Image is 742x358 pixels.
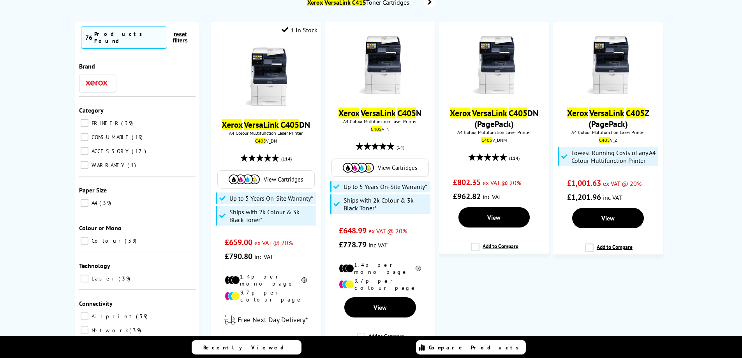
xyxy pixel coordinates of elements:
span: View Cartridges [264,176,303,183]
input: Network 39 [81,326,88,334]
a: Xerox VersaLink C405DN (PagePack) [450,108,538,129]
li: 1.4p per mono page [339,261,421,275]
div: modal_delivery [215,309,317,331]
span: £962.82 [453,191,481,201]
span: inc VAT [254,253,273,261]
span: View [374,303,387,311]
span: £648.99 [339,226,367,236]
a: View Cartridges [336,163,425,173]
span: A4 Colour Multifunction Laser Printer [215,130,317,136]
input: A4 39 [81,199,88,207]
button: reset filters [167,31,194,44]
span: Technology [79,262,110,270]
span: £659.00 [225,237,252,247]
span: £802.35 [453,177,481,187]
label: Add to Compare [357,333,404,347]
span: Paper Size [79,186,107,194]
div: Products Found [94,30,163,44]
mark: C405 [371,126,382,132]
div: V_Z [559,137,657,143]
a: Recently Viewed [192,340,301,354]
mark: Xerox [338,108,359,118]
a: View [572,208,644,228]
mark: C405 [599,137,610,143]
a: Compare Products [416,340,526,354]
span: Lowest Running Costs of any A4 Colour Multifunction Printer [571,149,656,164]
span: £1,001.63 [567,178,601,188]
span: Connectivity [79,300,113,307]
span: (114) [509,151,520,166]
span: Ships with 2k Colour & 3k Black Toner* [344,196,428,212]
span: 39 [125,237,138,244]
span: Up to 5 Years On-Site Warranty* [344,183,427,190]
mark: VersaLink [589,108,624,118]
a: View [344,297,416,317]
span: A4 Colour Multifunction Laser Printer [443,129,545,135]
span: Free Next Day Delivery* [238,315,308,324]
mark: C405 [509,108,527,118]
span: Colour [90,237,124,244]
input: PRINTER 39 [81,119,88,127]
mark: VersaLink [472,108,507,118]
mark: C405 [626,108,645,118]
mark: C405 [255,138,266,144]
span: 39 [99,199,113,206]
img: C405-pagepack-front-small.jpg [465,36,523,94]
span: Brand [79,62,95,70]
mark: Xerox [567,108,588,118]
img: C405-Front-small.jpg [351,36,409,94]
span: ex VAT @ 20% [254,239,293,247]
li: 1.4p per mono page [225,273,307,287]
span: £778.79 [339,240,367,250]
span: View [487,213,501,221]
span: A4 Colour Multifunction Laser Printer [557,129,659,135]
span: (14) [397,140,404,155]
li: 9.7p per colour page [225,289,307,303]
span: £1,201.96 [567,192,601,202]
span: 76 [85,34,92,41]
span: inc VAT [368,241,388,249]
span: 39 [118,275,132,282]
li: 9.7p per colour page [339,277,421,291]
span: ACCESSORY [90,148,131,155]
span: Colour or Mono [79,224,122,232]
span: A4 Colour Multifunction Laser Printer [329,118,431,124]
span: Compare Products [429,344,523,351]
span: 39 [129,327,143,334]
img: C405_Front-small.jpg [237,48,295,106]
span: 1 [127,162,138,169]
div: V_DNM [445,137,543,143]
img: Xerox [86,80,109,86]
div: V_N [331,126,429,132]
a: Xerox VersaLink C405Z (PagePack) [567,108,649,129]
span: Network [90,327,129,334]
a: View Cartridges [222,175,310,184]
a: Xerox VersaLink C405N [338,108,421,118]
span: (114) [281,152,292,166]
span: 17 [132,148,148,155]
input: Colour 39 [81,237,88,245]
div: 1 In Stock [282,26,317,34]
div: V_DN [217,138,315,144]
a: View [458,207,530,227]
input: ACCESSORY 17 [81,147,88,155]
span: Recently Viewed [203,344,292,351]
span: Ships with 2k Colour & 3k Black Toner* [229,208,314,224]
span: Airprint [90,313,135,320]
span: Category [79,106,104,114]
input: Laser 39 [81,275,88,282]
img: Xerox-C405-Front-Small.jpg [579,36,637,94]
input: WARRANTY 1 [81,161,88,169]
a: Xerox VersaLink C405DN [222,119,310,130]
mark: VersaLink [244,119,278,130]
span: 39 [121,120,135,127]
span: ex VAT @ 20% [368,227,407,235]
mark: Xerox [222,119,242,130]
span: inc VAT [603,194,622,201]
label: Add to Compare [585,243,633,258]
span: Laser [90,275,118,282]
span: CONSUMABLE [90,134,131,141]
span: Up to 5 Years On-Site Warranty* [229,194,313,202]
mark: C405 [481,137,492,143]
span: 19 [132,134,145,141]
